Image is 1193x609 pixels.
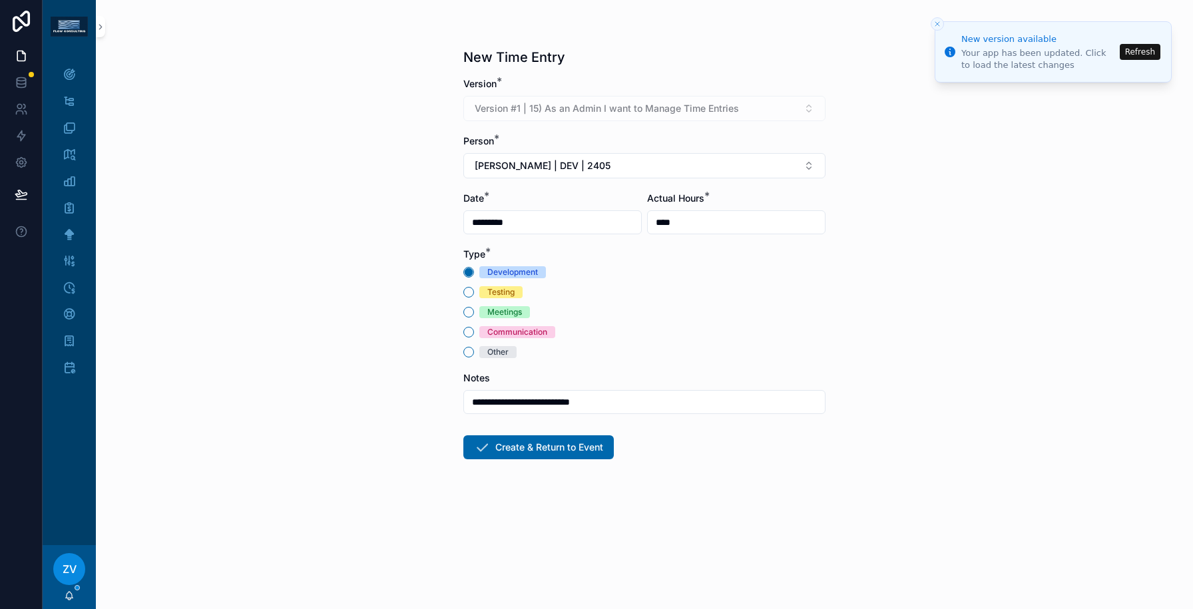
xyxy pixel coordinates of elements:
[463,48,565,67] h1: New Time Entry
[463,135,494,146] span: Person
[487,346,509,358] div: Other
[1120,44,1160,60] button: Refresh
[487,286,515,298] div: Testing
[475,159,610,172] span: [PERSON_NAME] | DEV | 2405
[43,53,96,397] div: scrollable content
[463,192,484,204] span: Date
[961,47,1116,71] div: Your app has been updated. Click to load the latest changes
[463,435,614,459] button: Create & Return to Event
[463,153,826,178] button: Select Button
[487,326,547,338] div: Communication
[51,17,88,37] img: App logo
[487,306,522,318] div: Meetings
[463,248,485,260] span: Type
[463,372,490,383] span: Notes
[647,192,704,204] span: Actual Hours
[961,33,1116,46] div: New version available
[463,78,497,89] span: Version
[487,266,538,278] div: Development
[63,561,77,577] span: ZV
[931,17,944,31] button: Close toast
